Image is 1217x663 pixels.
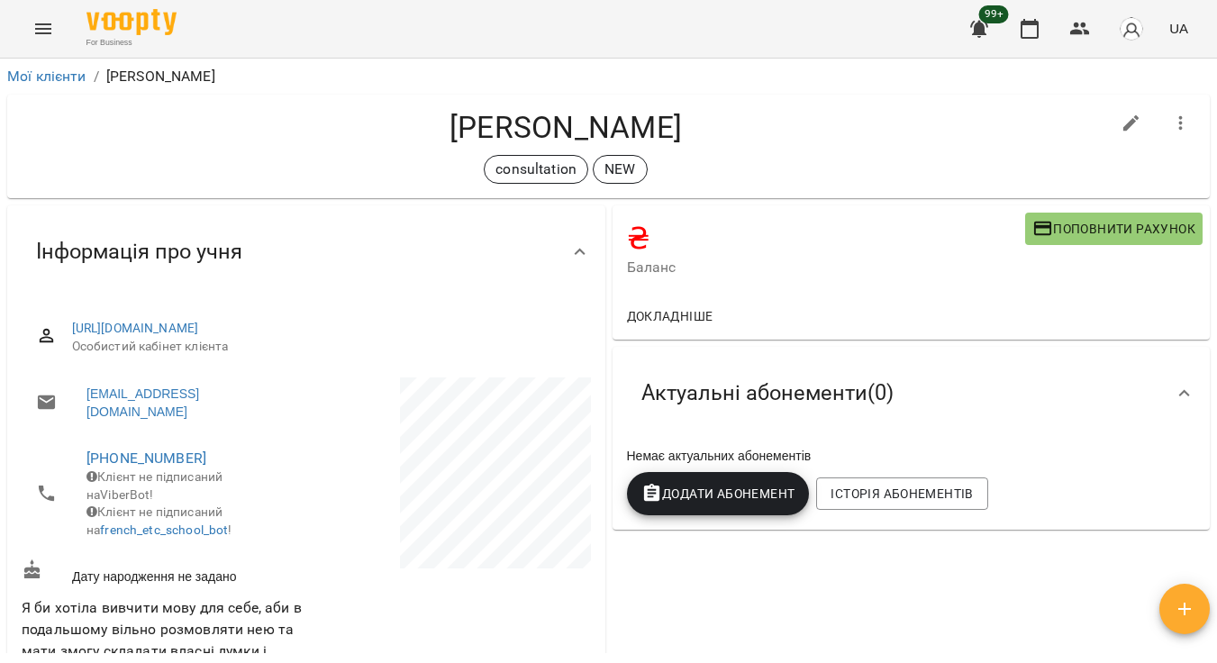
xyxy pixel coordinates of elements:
span: Інформація про учня [36,238,242,266]
div: NEW [593,155,647,184]
div: Актуальні абонементи(0) [613,347,1211,440]
span: 99+ [979,5,1009,23]
button: Історія абонементів [816,477,987,510]
span: Особистий кабінет клієнта [72,338,577,356]
li: / [94,66,99,87]
button: Поповнити рахунок [1025,213,1203,245]
a: [PHONE_NUMBER] [86,450,206,467]
div: Інформація про учня [7,205,605,298]
nav: breadcrumb [7,66,1210,87]
p: NEW [604,159,635,180]
a: Мої клієнти [7,68,86,85]
div: consultation [484,155,588,184]
span: Додати Абонемент [641,483,795,504]
button: Додати Абонемент [627,472,810,515]
button: UA [1162,12,1195,45]
a: [EMAIL_ADDRESS][DOMAIN_NAME] [86,385,288,421]
span: UA [1169,19,1188,38]
span: Баланс [627,257,1025,278]
h4: ₴ [627,220,1025,257]
button: Докладніше [620,300,721,332]
a: [URL][DOMAIN_NAME] [72,321,199,335]
button: Menu [22,7,65,50]
img: Voopty Logo [86,9,177,35]
span: Актуальні абонементи ( 0 ) [641,379,894,407]
div: Немає актуальних абонементів [623,443,1200,468]
a: french_etc_school_bot [100,522,228,537]
span: Клієнт не підписаний на ViberBot! [86,469,223,502]
span: Історія абонементів [831,483,973,504]
span: Докладніше [627,305,713,327]
span: Клієнт не підписаний на ! [86,504,232,537]
span: For Business [86,37,177,49]
h4: [PERSON_NAME] [22,109,1110,146]
span: Поповнити рахунок [1032,218,1195,240]
div: Дату народження не задано [18,556,306,589]
p: [PERSON_NAME] [106,66,215,87]
p: consultation [495,159,577,180]
img: avatar_s.png [1119,16,1144,41]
